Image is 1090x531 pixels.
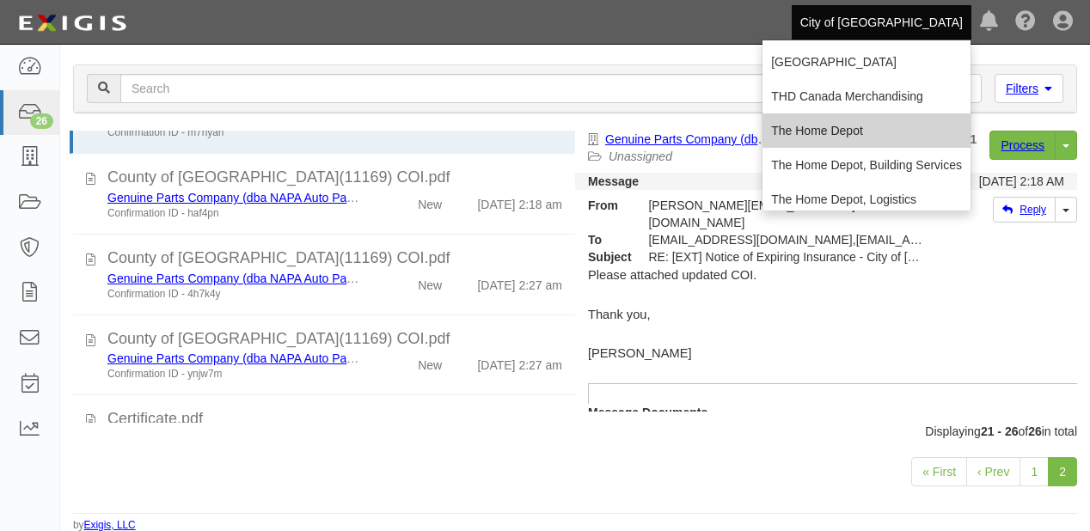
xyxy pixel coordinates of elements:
[609,150,672,163] a: Unassigned
[1015,12,1036,33] i: Help Center - Complianz
[120,74,822,103] input: Search
[1028,424,1042,438] b: 26
[635,231,939,248] div: party-w7ewwc@cos.complianz.com,kwise@cityofsacramento.org,acrandall@cityofsacramento.org,party-w7...
[107,408,562,430] div: Certificate.pdf
[30,113,53,129] div: 26
[107,351,364,365] a: Genuine Parts Company (dba NAPA Auto Parts)
[1048,457,1077,486] a: 2
[966,457,1020,486] a: ‹ Prev
[762,182,971,217] a: The Home Depot, Logistics
[107,167,562,189] div: County of El Dorado(11169) COI.pdf
[477,189,562,213] div: [DATE] 2:18 am
[762,45,971,79] a: [GEOGRAPHIC_DATA]
[418,189,442,213] div: New
[107,125,362,140] div: Confirmation ID - m7hyah
[477,350,562,374] div: [DATE] 2:27 am
[635,248,939,265] div: RE: [EXT] Notice of Expiring Insurance - City of Sacramento
[588,268,756,282] span: Please attached updated COI.
[588,174,639,188] strong: Message
[13,8,132,39] img: logo-5460c22ac91f19d4615b14bd174203de0afe785f0fc80cf4dbbc73dc1793850b.png
[575,265,1077,404] div: "This email and any attachments, contain Genuine Parts Company confidential information that is p...
[588,406,707,419] strong: Message Documents
[107,189,362,206] div: Genuine Parts Company (dba NAPA Auto Parts)
[107,328,562,351] div: County of El Dorado(11169) COI.pdf
[84,519,136,531] a: Exigis, LLC
[418,270,442,294] div: New
[107,206,362,221] div: Confirmation ID - haf4pn
[588,346,692,360] span: [PERSON_NAME]
[107,272,364,285] a: Genuine Parts Company (dba NAPA Auto Parts)
[107,350,362,367] div: Genuine Parts Company (dba NAPA Auto Parts)
[575,197,635,214] strong: From
[107,247,562,270] div: County of El Dorado(11169) COI.pdf
[418,350,442,374] div: New
[792,5,971,40] a: City of [GEOGRAPHIC_DATA]
[762,113,971,148] a: The Home Depot
[477,270,562,294] div: [DATE] 2:27 am
[575,248,635,265] strong: Subject
[60,423,1090,440] div: Displaying of in total
[981,424,1019,438] b: 21 - 26
[605,132,862,146] a: Genuine Parts Company (dba NAPA Auto Parts)
[107,287,362,302] div: Confirmation ID - 4h7k4y
[762,79,971,113] a: THD Canada Merchandising
[979,173,1064,190] div: [DATE] 2:18 AM
[107,367,362,381] div: Confirmation ID - ynjw7m
[971,132,977,146] b: 1
[762,148,971,182] a: The Home Depot, Building Services
[995,74,1063,103] a: Filters
[107,191,364,204] a: Genuine Parts Company (dba NAPA Auto Parts)
[107,270,362,287] div: Genuine Parts Company (dba NAPA Auto Parts)
[1020,457,1049,486] a: 1
[575,231,635,248] strong: To
[993,197,1056,223] a: Reply
[635,197,939,231] div: [PERSON_NAME][EMAIL_ADDRESS][DOMAIN_NAME]
[911,457,967,486] a: « First
[588,308,651,321] span: Thank you,
[989,131,1056,160] a: Process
